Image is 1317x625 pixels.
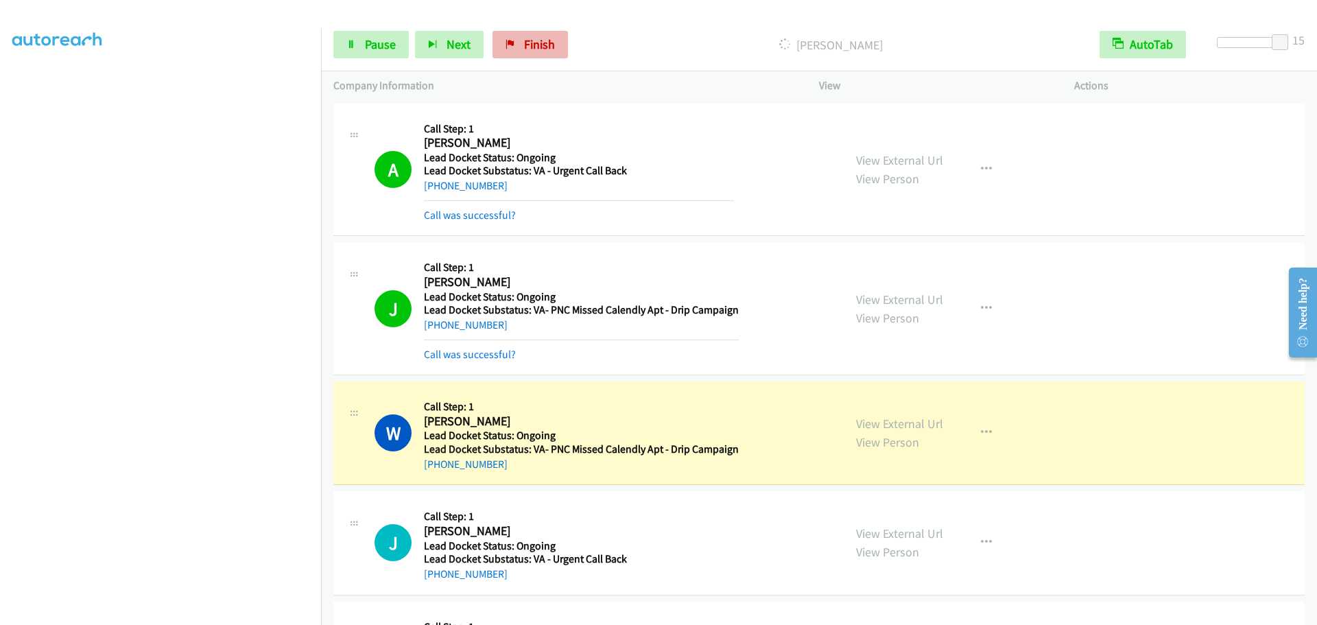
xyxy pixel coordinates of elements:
h1: W [375,414,412,451]
span: Finish [524,36,555,52]
div: The call is yet to be attempted [375,524,412,561]
p: Company Information [333,78,794,94]
p: View [819,78,1049,94]
a: Finish [493,31,568,58]
h2: [PERSON_NAME] [424,274,734,290]
a: View External Url [856,152,943,168]
h1: J [375,524,412,561]
a: View Person [856,544,919,560]
a: [PHONE_NUMBER] [424,567,508,580]
a: [PHONE_NUMBER] [424,318,508,331]
div: 15 [1292,31,1305,49]
h5: Lead Docket Substatus: VA- PNC Missed Calendly Apt - Drip Campaign [424,303,739,317]
a: View Person [856,434,919,450]
h5: Lead Docket Substatus: VA - Urgent Call Back [424,552,734,566]
h2: [PERSON_NAME] [424,414,734,429]
a: [PHONE_NUMBER] [424,458,508,471]
p: Actions [1074,78,1305,94]
button: Next [415,31,484,58]
h2: [PERSON_NAME] [424,523,734,539]
a: View External Url [856,292,943,307]
h5: Call Step: 1 [424,400,739,414]
iframe: Resource Center [1277,258,1317,367]
h5: Lead Docket Status: Ongoing [424,539,734,553]
h5: Lead Docket Substatus: VA- PNC Missed Calendly Apt - Drip Campaign [424,443,739,456]
h1: J [375,290,412,327]
p: [PERSON_NAME] [586,36,1075,54]
a: [PHONE_NUMBER] [424,179,508,192]
h5: Call Step: 1 [424,122,734,136]
h2: [PERSON_NAME] [424,135,734,151]
a: View Person [856,171,919,187]
h5: Lead Docket Status: Ongoing [424,151,734,165]
h5: Lead Docket Substatus: VA - Urgent Call Back [424,164,734,178]
a: Call was successful? [424,348,516,361]
h5: Call Step: 1 [424,261,739,274]
h5: Lead Docket Status: Ongoing [424,429,739,443]
a: Pause [333,31,409,58]
a: View External Url [856,416,943,432]
h1: A [375,151,412,188]
span: Pause [365,36,396,52]
h5: Call Step: 1 [424,510,734,523]
span: Next [447,36,471,52]
a: Call was successful? [424,209,516,222]
a: View Person [856,310,919,326]
h5: Lead Docket Status: Ongoing [424,290,739,304]
button: AutoTab [1100,31,1186,58]
a: View External Url [856,526,943,541]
